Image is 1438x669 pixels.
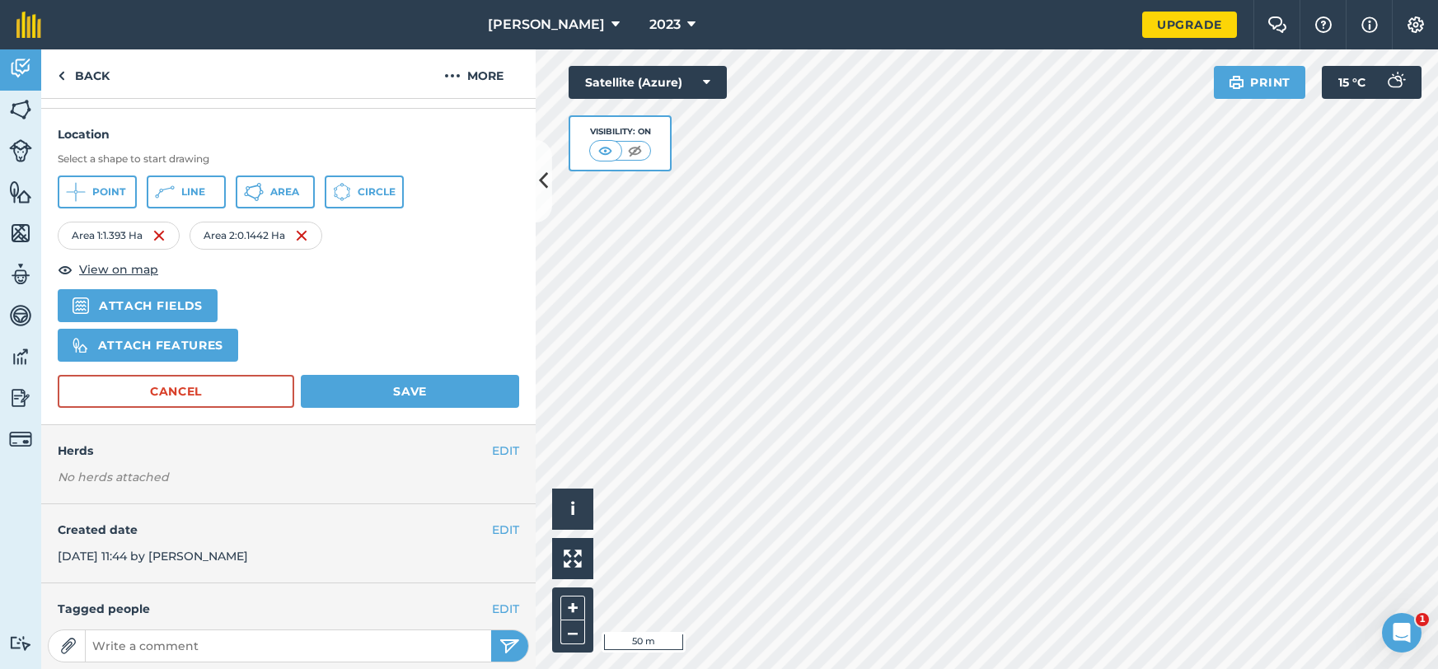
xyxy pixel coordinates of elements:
[86,634,491,657] input: Write a comment
[73,297,89,314] img: svg+xml,%3c
[552,489,593,530] button: i
[492,600,519,618] button: EDIT
[1416,613,1429,626] span: 1
[9,386,32,410] img: svg+xml;base64,PD94bWwgdmVyc2lvbj0iMS4wIiBlbmNvZGluZz0idXRmLTgiPz4KPCEtLSBHZW5lcmF0b3I6IEFkb2JlIE...
[58,375,294,408] button: Cancel
[9,139,32,162] img: svg+xml;base64,PD94bWwgdmVyc2lvbj0iMS4wIiBlbmNvZGluZz0idXRmLTgiPz4KPCEtLSBHZW5lcmF0b3I6IEFkb2JlIE...
[270,185,299,199] span: Area
[9,262,32,287] img: svg+xml;base64,PD94bWwgdmVyc2lvbj0iMS4wIiBlbmNvZGluZz0idXRmLTgiPz4KPCEtLSBHZW5lcmF0b3I6IEFkb2JlIE...
[625,143,645,159] img: svg+xml;base64,PHN2ZyB4bWxucz0iaHR0cDovL3d3dy53My5vcmcvMjAwMC9zdmciIHdpZHRoPSI1MCIgaGVpZ2h0PSI0MC...
[1361,15,1378,35] img: svg+xml;base64,PHN2ZyB4bWxucz0iaHR0cDovL3d3dy53My5vcmcvMjAwMC9zdmciIHdpZHRoPSIxNyIgaGVpZ2h0PSIxNy...
[444,66,461,86] img: svg+xml;base64,PHN2ZyB4bWxucz0iaHR0cDovL3d3dy53My5vcmcvMjAwMC9zdmciIHdpZHRoPSIyMCIgaGVpZ2h0PSIyNC...
[181,185,205,199] span: Line
[9,635,32,651] img: svg+xml;base64,PD94bWwgdmVyc2lvbj0iMS4wIiBlbmNvZGluZz0idXRmLTgiPz4KPCEtLSBHZW5lcmF0b3I6IEFkb2JlIE...
[9,221,32,246] img: svg+xml;base64,PHN2ZyB4bWxucz0iaHR0cDovL3d3dy53My5vcmcvMjAwMC9zdmciIHdpZHRoPSI1NiIgaGVpZ2h0PSI2MC...
[488,15,605,35] span: [PERSON_NAME]
[16,12,41,38] img: fieldmargin Logo
[649,15,681,35] span: 2023
[58,468,536,486] em: No herds attached
[1314,16,1333,33] img: A question mark icon
[58,329,238,362] button: Attach features
[58,442,536,460] h4: Herds
[236,175,315,208] button: Area
[499,636,520,656] img: svg+xml;base64,PHN2ZyB4bWxucz0iaHR0cDovL3d3dy53My5vcmcvMjAwMC9zdmciIHdpZHRoPSIyNSIgaGVpZ2h0PSIyNC...
[58,521,519,539] h4: Created date
[58,289,218,322] button: Attach fields
[1214,66,1306,99] button: Print
[92,185,125,199] span: Point
[9,56,32,81] img: svg+xml;base64,PD94bWwgdmVyc2lvbj0iMS4wIiBlbmNvZGluZz0idXRmLTgiPz4KPCEtLSBHZW5lcmF0b3I6IEFkb2JlIE...
[9,344,32,369] img: svg+xml;base64,PD94bWwgdmVyc2lvbj0iMS4wIiBlbmNvZGluZz0idXRmLTgiPz4KPCEtLSBHZW5lcmF0b3I6IEFkb2JlIE...
[569,66,727,99] button: Satellite (Azure)
[301,375,519,408] button: Save
[60,638,77,654] img: Paperclip icon
[560,620,585,644] button: –
[1322,66,1422,99] button: 15 °C
[58,152,519,166] h3: Select a shape to start drawing
[9,428,32,451] img: svg+xml;base64,PD94bWwgdmVyc2lvbj0iMS4wIiBlbmNvZGluZz0idXRmLTgiPz4KPCEtLSBHZW5lcmF0b3I6IEFkb2JlIE...
[1229,73,1244,92] img: svg+xml;base64,PHN2ZyB4bWxucz0iaHR0cDovL3d3dy53My5vcmcvMjAwMC9zdmciIHdpZHRoPSIxOSIgaGVpZ2h0PSIyNC...
[58,260,73,279] img: svg+xml;base64,PHN2ZyB4bWxucz0iaHR0cDovL3d3dy53My5vcmcvMjAwMC9zdmciIHdpZHRoPSIxOCIgaGVpZ2h0PSIyNC...
[1338,66,1365,99] span: 15 ° C
[564,550,582,568] img: Four arrows, one pointing top left, one top right, one bottom right and the last bottom left
[58,66,65,86] img: svg+xml;base64,PHN2ZyB4bWxucz0iaHR0cDovL3d3dy53My5vcmcvMjAwMC9zdmciIHdpZHRoPSI5IiBoZWlnaHQ9IjI0Ii...
[492,442,519,460] button: EDIT
[9,303,32,328] img: svg+xml;base64,PD94bWwgdmVyc2lvbj0iMS4wIiBlbmNvZGluZz0idXRmLTgiPz4KPCEtLSBHZW5lcmF0b3I6IEFkb2JlIE...
[58,260,158,279] button: View on map
[560,596,585,620] button: +
[358,185,396,199] span: Circle
[41,504,536,583] div: [DATE] 11:44 by [PERSON_NAME]
[1142,12,1237,38] a: Upgrade
[295,226,308,246] img: svg+xml;base64,PHN2ZyB4bWxucz0iaHR0cDovL3d3dy53My5vcmcvMjAwMC9zdmciIHdpZHRoPSIxNiIgaGVpZ2h0PSIyNC...
[9,97,32,122] img: svg+xml;base64,PHN2ZyB4bWxucz0iaHR0cDovL3d3dy53My5vcmcvMjAwMC9zdmciIHdpZHRoPSI1NiIgaGVpZ2h0PSI2MC...
[58,222,180,250] div: Area 1 : 1.393 Ha
[1267,16,1287,33] img: Two speech bubbles overlapping with the left bubble in the forefront
[595,143,616,159] img: svg+xml;base64,PHN2ZyB4bWxucz0iaHR0cDovL3d3dy53My5vcmcvMjAwMC9zdmciIHdpZHRoPSI1MCIgaGVpZ2h0PSI0MC...
[41,49,126,98] a: Back
[9,180,32,204] img: svg+xml;base64,PHN2ZyB4bWxucz0iaHR0cDovL3d3dy53My5vcmcvMjAwMC9zdmciIHdpZHRoPSI1NiIgaGVpZ2h0PSI2MC...
[1406,16,1426,33] img: A cog icon
[325,175,404,208] button: Circle
[147,175,226,208] button: Line
[58,125,519,143] h4: Location
[589,125,652,138] div: Visibility: On
[412,49,536,98] button: More
[492,521,519,539] button: EDIT
[58,175,137,208] button: Point
[58,600,519,618] h4: Tagged people
[1382,613,1422,653] iframe: Intercom live chat
[570,498,575,519] span: i
[1379,66,1412,99] img: svg+xml;base64,PD94bWwgdmVyc2lvbj0iMS4wIiBlbmNvZGluZz0idXRmLTgiPz4KPCEtLSBHZW5lcmF0b3I6IEFkb2JlIE...
[73,337,88,353] img: svg%3e
[152,226,166,246] img: svg+xml;base64,PHN2ZyB4bWxucz0iaHR0cDovL3d3dy53My5vcmcvMjAwMC9zdmciIHdpZHRoPSIxNiIgaGVpZ2h0PSIyNC...
[79,260,158,278] span: View on map
[190,222,322,250] div: Area 2 : 0.1442 Ha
